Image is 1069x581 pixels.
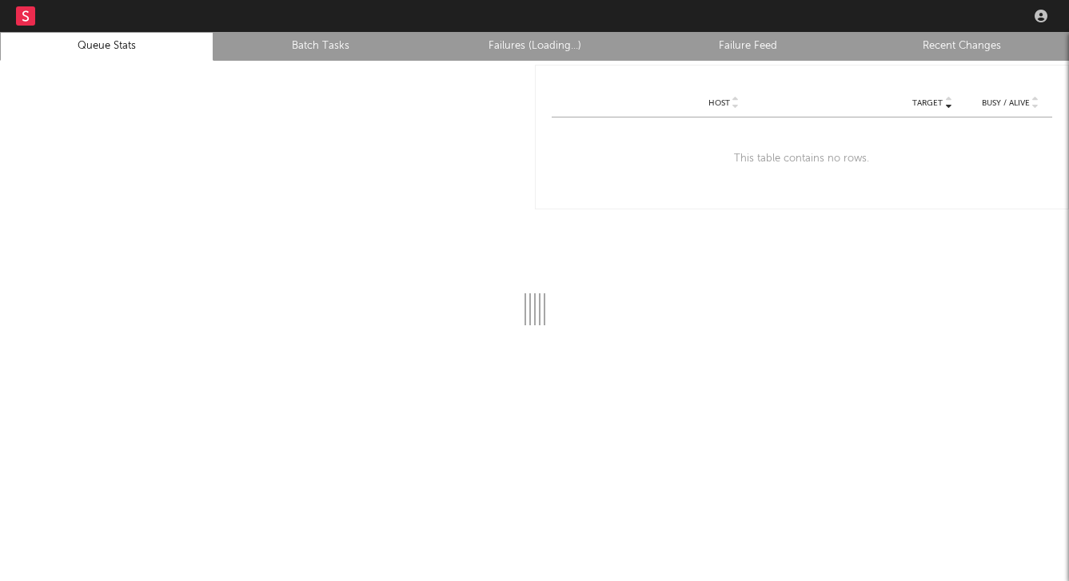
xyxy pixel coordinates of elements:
[982,98,1030,108] span: Busy / Alive
[437,37,632,56] a: Failures (Loading...)
[552,117,1053,201] div: This table contains no rows.
[708,98,730,108] span: Host
[650,37,846,56] a: Failure Feed
[912,98,943,108] span: Target
[222,37,418,56] a: Batch Tasks
[9,37,205,56] a: Queue Stats
[864,37,1060,56] a: Recent Changes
